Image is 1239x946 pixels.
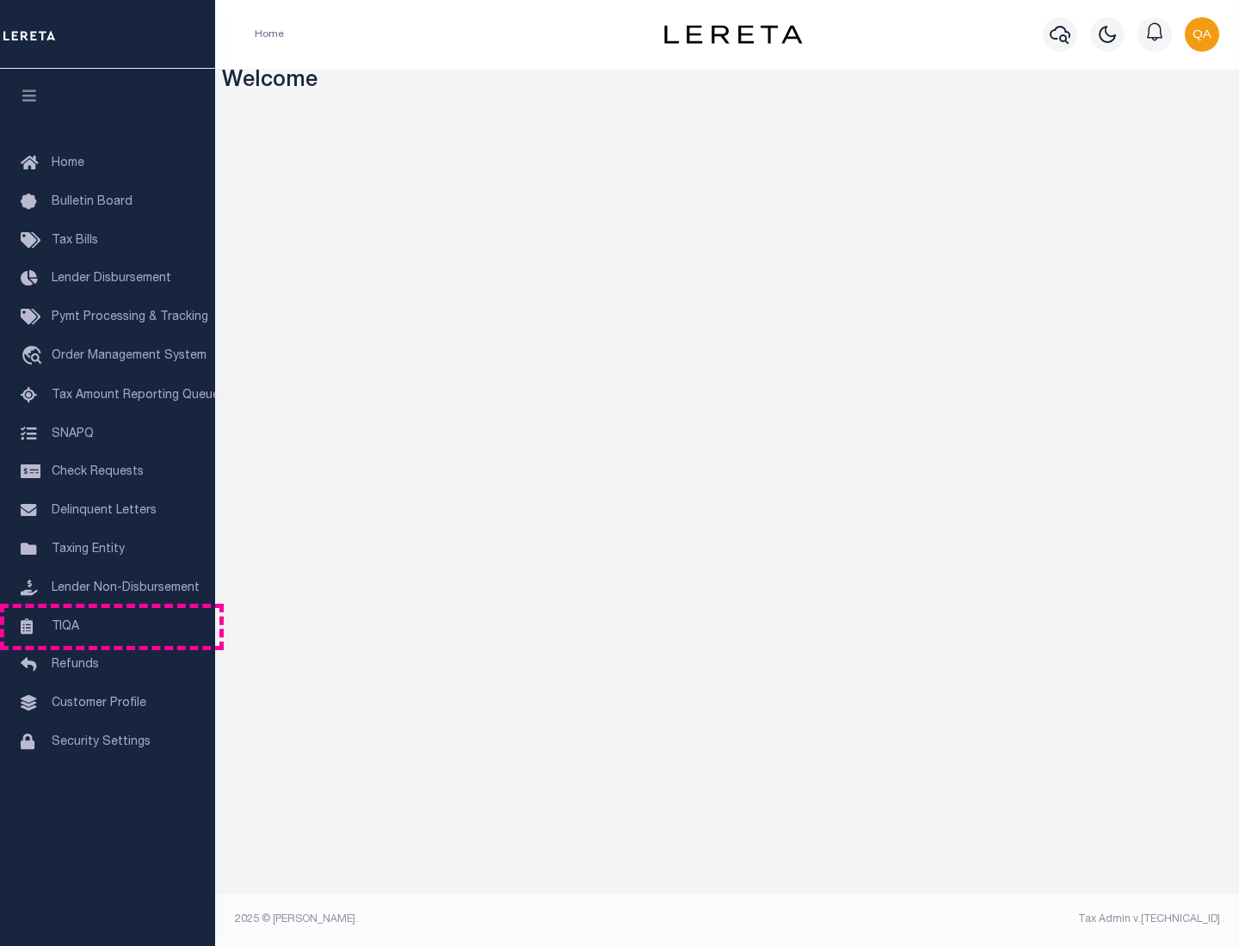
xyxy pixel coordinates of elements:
[52,196,133,208] span: Bulletin Board
[52,544,125,556] span: Taxing Entity
[52,427,94,439] span: SNAPQ
[52,697,146,709] span: Customer Profile
[52,620,79,632] span: TIQA
[52,273,171,285] span: Lender Disbursement
[52,466,144,478] span: Check Requests
[52,736,151,748] span: Security Settings
[52,390,219,402] span: Tax Amount Reporting Queue
[1185,17,1219,52] img: svg+xml;base64,PHN2ZyB4bWxucz0iaHR0cDovL3d3dy53My5vcmcvMjAwMC9zdmciIHBvaW50ZXItZXZlbnRzPSJub25lIi...
[52,311,208,323] span: Pymt Processing & Tracking
[664,25,802,44] img: logo-dark.svg
[52,235,98,247] span: Tax Bills
[222,69,1233,95] h3: Welcome
[52,157,84,169] span: Home
[740,912,1220,927] div: Tax Admin v.[TECHNICAL_ID]
[255,27,284,42] li: Home
[222,912,728,927] div: 2025 © [PERSON_NAME].
[52,659,99,671] span: Refunds
[52,582,200,594] span: Lender Non-Disbursement
[21,346,48,368] i: travel_explore
[52,505,157,517] span: Delinquent Letters
[52,350,206,362] span: Order Management System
